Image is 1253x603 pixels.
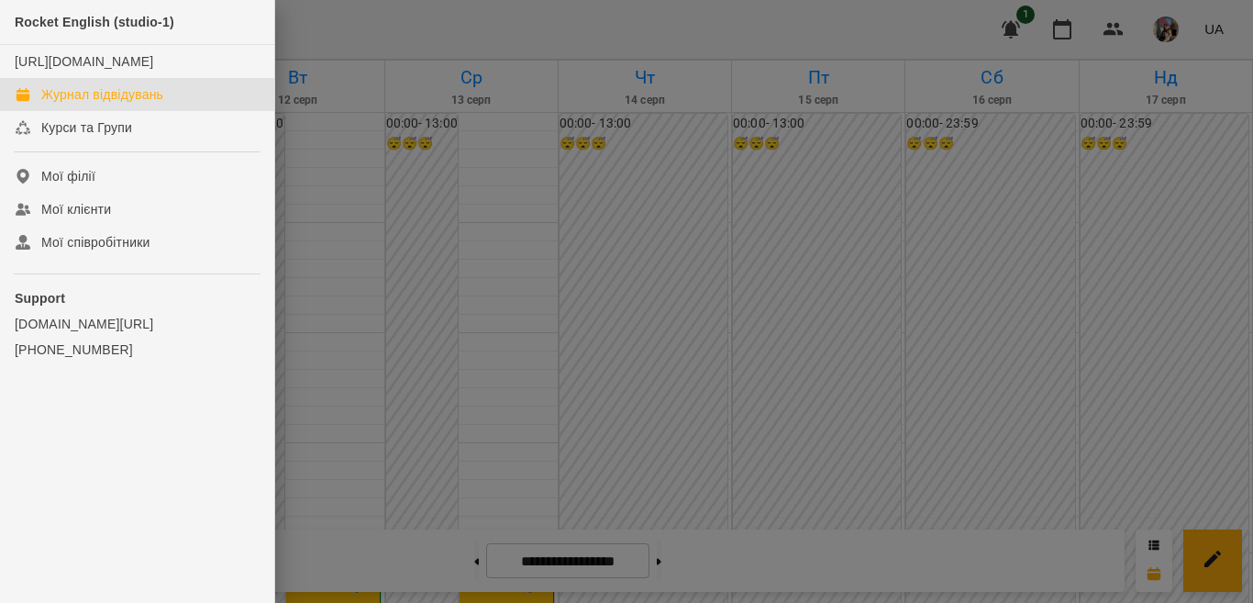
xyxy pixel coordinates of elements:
a: [DOMAIN_NAME][URL] [15,315,260,333]
div: Курси та Групи [41,118,132,137]
a: [URL][DOMAIN_NAME] [15,54,153,69]
span: Rocket English (studio-1) [15,15,174,29]
div: Мої клієнти [41,200,111,218]
div: Мої співробітники [41,233,150,251]
div: Журнал відвідувань [41,85,163,104]
div: Мої філії [41,167,95,185]
p: Support [15,289,260,307]
a: [PHONE_NUMBER] [15,341,260,359]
